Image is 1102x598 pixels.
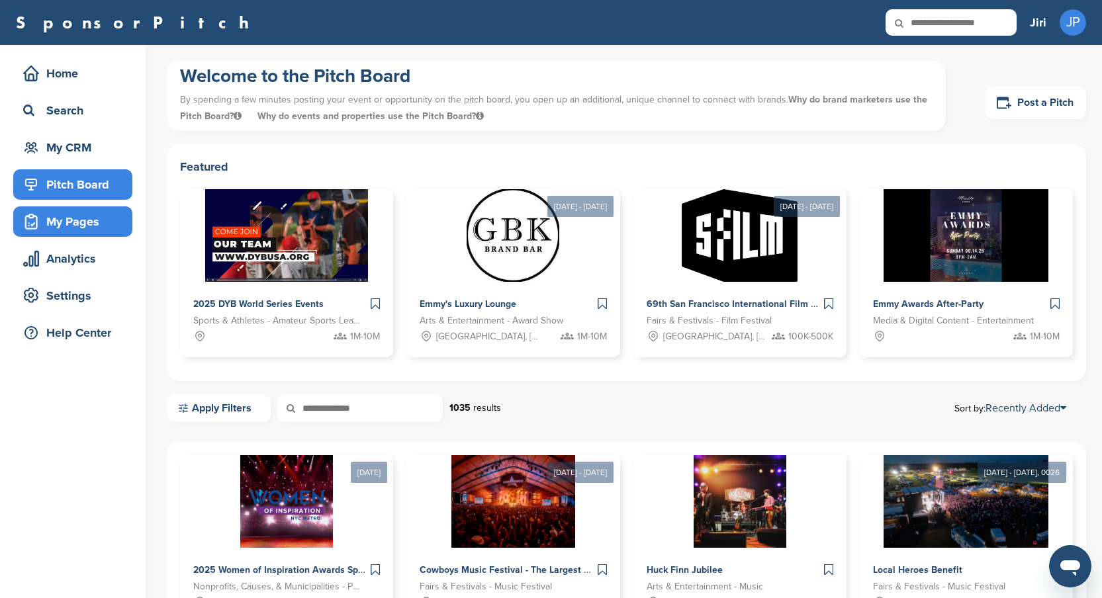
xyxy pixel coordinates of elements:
a: My CRM [13,132,132,163]
div: [DATE] - [DATE] [774,196,840,217]
span: [GEOGRAPHIC_DATA], [GEOGRAPHIC_DATA] [436,329,541,344]
span: Arts & Entertainment - Award Show [420,314,563,328]
a: Apply Filters [167,394,271,422]
a: Sponsorpitch & 2025 DYB World Series Events Sports & Athletes - Amateur Sports Leagues 1M-10M [180,189,393,357]
div: [DATE] - [DATE] [547,462,614,483]
p: By spending a few minutes posting your event or opportunity on the pitch board, you open up an ad... [180,88,933,128]
span: Fairs & Festivals - Film Festival [647,314,772,328]
span: Media & Digital Content - Entertainment [873,314,1034,328]
a: Sponsorpitch & Emmy Awards After-Party Media & Digital Content - Entertainment 1M-10M [860,189,1073,357]
strong: 1035 [449,402,471,413]
a: Pitch Board [13,169,132,200]
span: Arts & Entertainment - Music [647,579,763,594]
span: Nonprofits, Causes, & Municipalities - Professional Development [193,579,360,594]
h3: Jiri [1030,13,1046,32]
a: Search [13,95,132,126]
div: Analytics [20,247,132,271]
span: Huck Finn Jubilee [647,564,723,576]
span: Why do events and properties use the Pitch Board? [257,110,484,122]
a: Home [13,58,132,89]
img: Sponsorpitch & [240,455,333,548]
div: My Pages [20,210,132,234]
a: My Pages [13,206,132,237]
a: Recently Added [986,402,1066,415]
div: Settings [20,284,132,308]
a: Settings [13,280,132,311]
span: results [473,402,501,413]
img: Sponsorpitch & [884,189,1048,282]
div: Pitch Board [20,173,132,196]
span: 100K-500K [788,329,833,344]
img: Sponsorpitch & [451,455,575,548]
span: Fairs & Festivals - Music Festival [420,579,552,594]
span: 2025 Women of Inspiration Awards Sponsorship [193,564,400,576]
div: Home [20,62,132,85]
div: Search [20,99,132,122]
a: Analytics [13,243,132,274]
span: JP [1060,9,1086,36]
span: [GEOGRAPHIC_DATA], [GEOGRAPHIC_DATA] [663,329,768,344]
a: [DATE] - [DATE] Sponsorpitch & Emmy's Luxury Lounge Arts & Entertainment - Award Show [GEOGRAPHIC... [406,168,620,357]
h1: Welcome to the Pitch Board [180,64,933,88]
span: Fairs & Festivals - Music Festival [873,579,1005,594]
img: Sponsorpitch & [682,189,798,282]
a: Help Center [13,318,132,348]
a: SponsorPitch [16,14,257,31]
a: [DATE] - [DATE] Sponsorpitch & 69th San Francisco International Film Festival Fairs & Festivals -... [633,168,847,357]
a: Post a Pitch [986,87,1086,119]
span: 2025 DYB World Series Events [193,298,324,310]
img: Sponsorpitch & [694,455,786,548]
span: Cowboys Music Festival - The Largest 11 Day Music Festival in [GEOGRAPHIC_DATA] [420,564,783,576]
span: 1M-10M [350,329,380,344]
img: Sponsorpitch & [884,455,1048,548]
iframe: Button to launch messaging window [1049,545,1091,587]
span: Local Heroes Benefit [873,564,962,576]
span: Sort by: [954,403,1066,413]
span: 69th San Francisco International Film Festival [647,298,845,310]
div: Help Center [20,321,132,345]
span: 1M-10M [577,329,607,344]
img: Sponsorpitch & [467,189,559,282]
h2: Featured [180,157,1073,176]
a: Jiri [1030,8,1046,37]
span: Sports & Athletes - Amateur Sports Leagues [193,314,360,328]
img: Sponsorpitch & [205,189,369,282]
span: 1M-10M [1030,329,1060,344]
div: My CRM [20,136,132,159]
div: [DATE] - [DATE], 0026 [978,462,1066,483]
div: [DATE] - [DATE] [547,196,614,217]
span: Emmy Awards After-Party [873,298,984,310]
div: [DATE] [351,462,387,483]
span: Emmy's Luxury Lounge [420,298,516,310]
